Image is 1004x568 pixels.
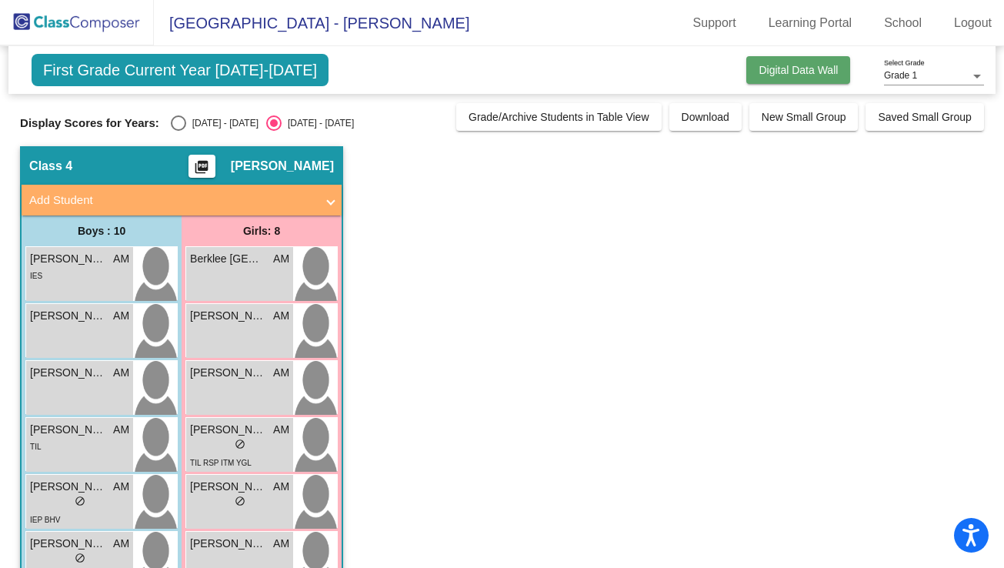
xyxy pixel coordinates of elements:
span: do_not_disturb_alt [235,496,245,506]
span: Grade/Archive Students in Table View [469,111,649,123]
span: AM [113,365,129,381]
span: [PERSON_NAME] [190,422,267,438]
span: Digital Data Wall [759,64,838,76]
span: AM [113,536,129,552]
span: [GEOGRAPHIC_DATA] - [PERSON_NAME] [154,11,469,35]
span: [PERSON_NAME] [231,159,334,174]
button: Digital Data Wall [746,56,850,84]
span: AM [273,422,289,438]
span: TIL RSP ITM YGL [190,459,252,467]
span: [PERSON_NAME] [30,536,107,552]
span: [PERSON_NAME] [190,479,267,495]
button: Print Students Details [188,155,215,178]
span: AM [113,479,129,495]
span: Display Scores for Years: [20,116,159,130]
span: Berklee [GEOGRAPHIC_DATA] [190,251,267,267]
div: [DATE] - [DATE] [282,116,354,130]
button: Saved Small Group [866,103,983,131]
span: AM [113,251,129,267]
button: Download [669,103,742,131]
mat-panel-title: Add Student [29,192,315,209]
span: Download [682,111,729,123]
span: New Small Group [762,111,846,123]
span: AM [273,479,289,495]
div: Boys : 10 [22,216,182,246]
span: IEP BHV [30,516,60,524]
span: [PERSON_NAME] [30,308,107,324]
mat-icon: picture_as_pdf [192,159,211,181]
span: TIL [30,443,41,451]
span: [PERSON_NAME] [190,365,267,381]
mat-radio-group: Select an option [171,115,354,131]
span: [PERSON_NAME] [190,308,267,324]
span: AM [273,536,289,552]
button: New Small Group [749,103,859,131]
a: Learning Portal [756,11,865,35]
span: AM [273,365,289,381]
span: do_not_disturb_alt [235,439,245,449]
a: Logout [942,11,1004,35]
span: [PERSON_NAME] [190,536,267,552]
span: do_not_disturb_alt [75,496,85,506]
span: [PERSON_NAME] [30,365,107,381]
span: AM [113,422,129,438]
span: First Grade Current Year [DATE]-[DATE] [32,54,329,86]
span: do_not_disturb_alt [75,553,85,563]
span: [PERSON_NAME] [30,251,107,267]
a: Support [681,11,749,35]
span: AM [113,308,129,324]
span: [PERSON_NAME] [30,422,107,438]
span: [PERSON_NAME] [30,479,107,495]
span: AM [273,251,289,267]
span: Saved Small Group [878,111,971,123]
a: School [872,11,934,35]
div: Girls: 8 [182,216,342,246]
button: Grade/Archive Students in Table View [456,103,662,131]
div: [DATE] - [DATE] [186,116,259,130]
span: Grade 1 [884,70,917,81]
span: AM [273,308,289,324]
span: Class 4 [29,159,72,174]
mat-expansion-panel-header: Add Student [22,185,342,216]
span: IES [30,272,42,280]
